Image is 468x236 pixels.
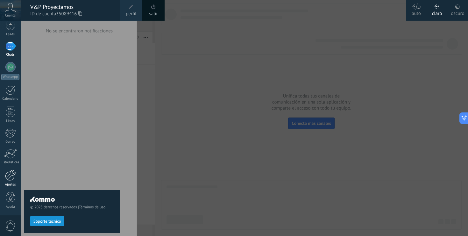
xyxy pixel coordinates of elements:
[1,97,20,101] div: Calendario
[1,140,20,144] div: Correo
[30,205,114,210] span: © 2025 derechos reservados |
[33,219,61,224] span: Soporte técnico
[1,183,20,187] div: Ajustes
[451,4,464,21] div: oscuro
[412,4,421,21] div: auto
[432,4,442,21] div: claro
[30,216,64,226] button: Soporte técnico
[149,10,158,17] a: salir
[126,10,136,17] span: perfil
[56,10,82,17] span: 35089416
[1,74,19,80] div: WhatsApp
[30,3,114,10] div: V&P Proyectamos
[1,205,20,209] div: Ayuda
[30,219,64,223] a: Soporte técnico
[5,14,16,18] span: Cuenta
[1,119,20,123] div: Listas
[30,10,114,17] span: ID de cuenta
[1,53,20,57] div: Chats
[1,32,20,37] div: Leads
[79,205,105,210] a: Términos de uso
[1,160,20,165] div: Estadísticas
